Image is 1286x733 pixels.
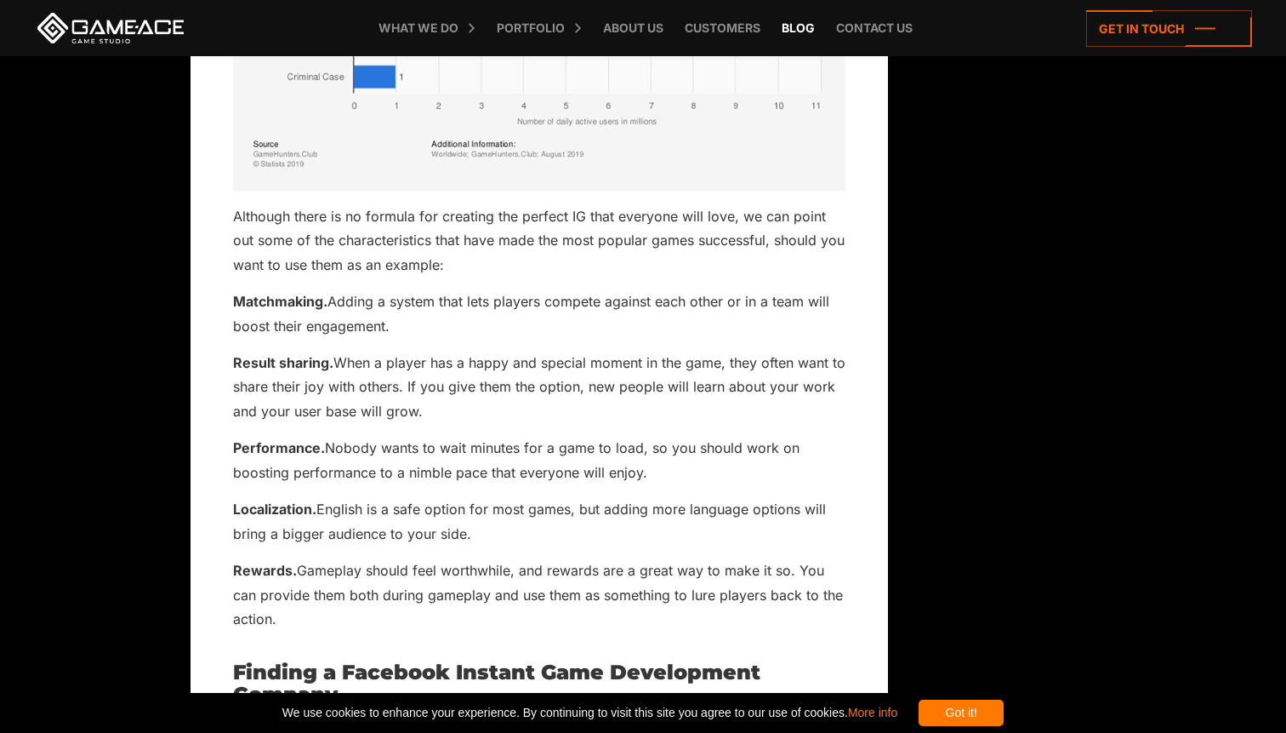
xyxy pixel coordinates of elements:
a: Get in touch [1086,10,1252,47]
strong: Result sharing. [233,354,333,371]
p: Although there is no formula for creating the perfect IG that everyone will love, we can point ou... [233,204,845,277]
p: Adding a system that lets players compete against each other or in a team will boost their engage... [233,289,845,338]
strong: Performance. [233,439,325,456]
p: When a player has a happy and special moment in the game, they often want to share their joy with... [233,351,845,423]
p: Gameplay should feel worthwhile, and rewards are a great way to make it so. You can provide them ... [233,558,845,631]
strong: Rewards. [233,562,297,579]
a: More info [848,706,897,719]
strong: Matchmaking. [233,293,327,310]
span: We use cookies to enhance your experience. By continuing to visit this site you agree to our use ... [282,700,897,726]
h2: Finding a Facebook Instant Game Development Company [233,661,845,707]
p: English is a safe option for most games, but adding more language options will bring a bigger aud... [233,497,845,546]
strong: Localization. [233,501,316,518]
p: Nobody wants to wait minutes for a game to load, so you should work on boosting performance to a ... [233,436,845,484]
div: Got it! [919,700,1004,726]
